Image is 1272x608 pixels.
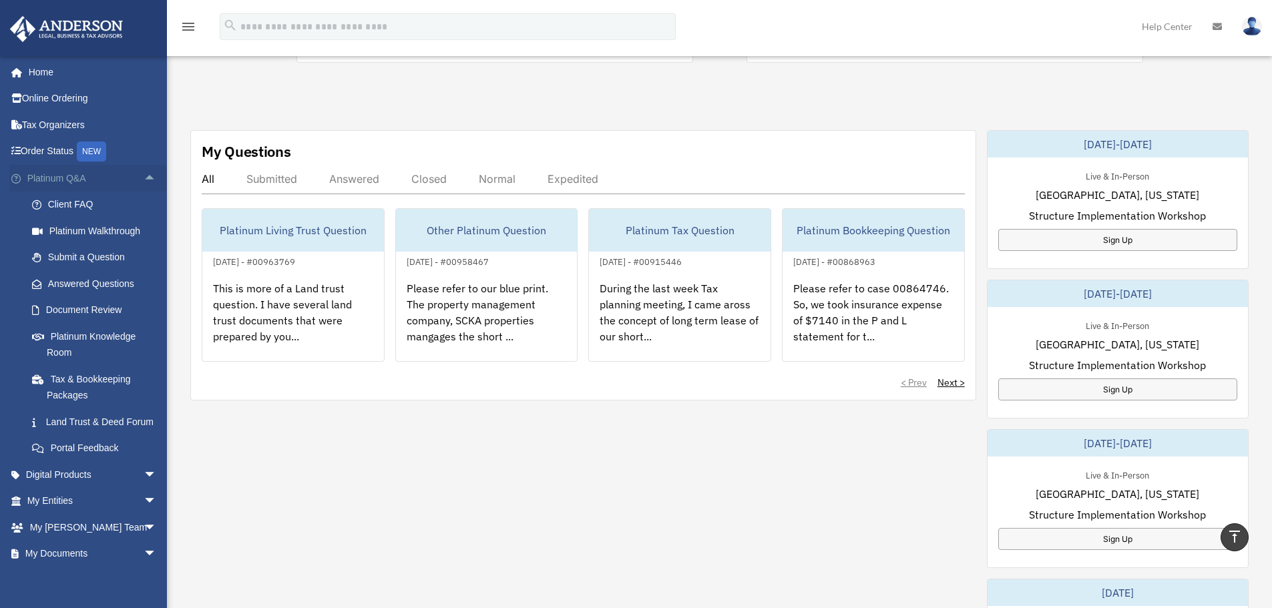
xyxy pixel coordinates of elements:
[9,165,177,192] a: Platinum Q&Aarrow_drop_up
[1036,336,1199,352] span: [GEOGRAPHIC_DATA], [US_STATE]
[144,514,170,541] span: arrow_drop_down
[202,172,214,186] div: All
[9,514,177,541] a: My [PERSON_NAME] Teamarrow_drop_down
[19,408,177,435] a: Land Trust & Deed Forum
[246,172,297,186] div: Submitted
[1227,529,1243,545] i: vertical_align_top
[223,18,238,33] i: search
[396,209,578,252] div: Other Platinum Question
[1036,187,1199,203] span: [GEOGRAPHIC_DATA], [US_STATE]
[19,366,177,408] a: Tax & Bookkeeping Packages
[202,209,384,252] div: Platinum Living Trust Question
[9,541,177,567] a: My Documentsarrow_drop_down
[783,209,964,252] div: Platinum Bookkeeping Question
[395,208,578,362] a: Other Platinum Question[DATE] - #00958467Please refer to our blue print. The property management ...
[6,16,127,42] img: Anderson Advisors Platinum Portal
[937,376,965,389] a: Next >
[9,85,177,112] a: Online Ordering
[9,488,177,515] a: My Entitiesarrow_drop_down
[19,244,177,271] a: Submit a Question
[988,131,1248,158] div: [DATE]-[DATE]
[144,488,170,515] span: arrow_drop_down
[144,461,170,489] span: arrow_drop_down
[1075,318,1160,332] div: Live & In-Person
[19,323,177,366] a: Platinum Knowledge Room
[202,254,306,268] div: [DATE] - #00963769
[589,254,692,268] div: [DATE] - #00915446
[589,209,771,252] div: Platinum Tax Question
[988,280,1248,307] div: [DATE]-[DATE]
[144,541,170,568] span: arrow_drop_down
[479,172,515,186] div: Normal
[411,172,447,186] div: Closed
[783,270,964,374] div: Please refer to case 00864746. So, we took insurance expense of $7140 in the P and L statement fo...
[396,254,499,268] div: [DATE] - #00958467
[1029,208,1206,224] span: Structure Implementation Workshop
[783,254,886,268] div: [DATE] - #00868963
[1242,17,1262,36] img: User Pic
[998,229,1237,251] a: Sign Up
[1029,507,1206,523] span: Structure Implementation Workshop
[19,218,177,244] a: Platinum Walkthrough
[19,297,177,324] a: Document Review
[782,208,965,362] a: Platinum Bookkeeping Question[DATE] - #00868963Please refer to case 00864746. So, we took insuran...
[9,138,177,166] a: Order StatusNEW
[548,172,598,186] div: Expedited
[1075,467,1160,481] div: Live & In-Person
[9,111,177,138] a: Tax Organizers
[19,435,177,462] a: Portal Feedback
[1075,168,1160,182] div: Live & In-Person
[1036,486,1199,502] span: [GEOGRAPHIC_DATA], [US_STATE]
[998,528,1237,550] a: Sign Up
[19,270,177,297] a: Answered Questions
[202,208,385,362] a: Platinum Living Trust Question[DATE] - #00963769This is more of a Land trust question. I have sev...
[988,430,1248,457] div: [DATE]-[DATE]
[144,165,170,192] span: arrow_drop_up
[77,141,106,162] div: NEW
[1029,357,1206,373] span: Structure Implementation Workshop
[396,270,578,374] div: Please refer to our blue print. The property management company, SCKA properties mangages the sho...
[588,208,771,362] a: Platinum Tax Question[DATE] - #00915446During the last week Tax planning meeting, I came aross th...
[180,19,196,35] i: menu
[589,270,771,374] div: During the last week Tax planning meeting, I came aross the concept of long term lease of our sho...
[202,141,291,162] div: My Questions
[9,59,170,85] a: Home
[202,270,384,374] div: This is more of a Land trust question. I have several land trust documents that were prepared by ...
[1221,523,1249,551] a: vertical_align_top
[329,172,379,186] div: Answered
[9,461,177,488] a: Digital Productsarrow_drop_down
[180,23,196,35] a: menu
[998,378,1237,400] a: Sign Up
[19,192,177,218] a: Client FAQ
[988,579,1248,606] div: [DATE]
